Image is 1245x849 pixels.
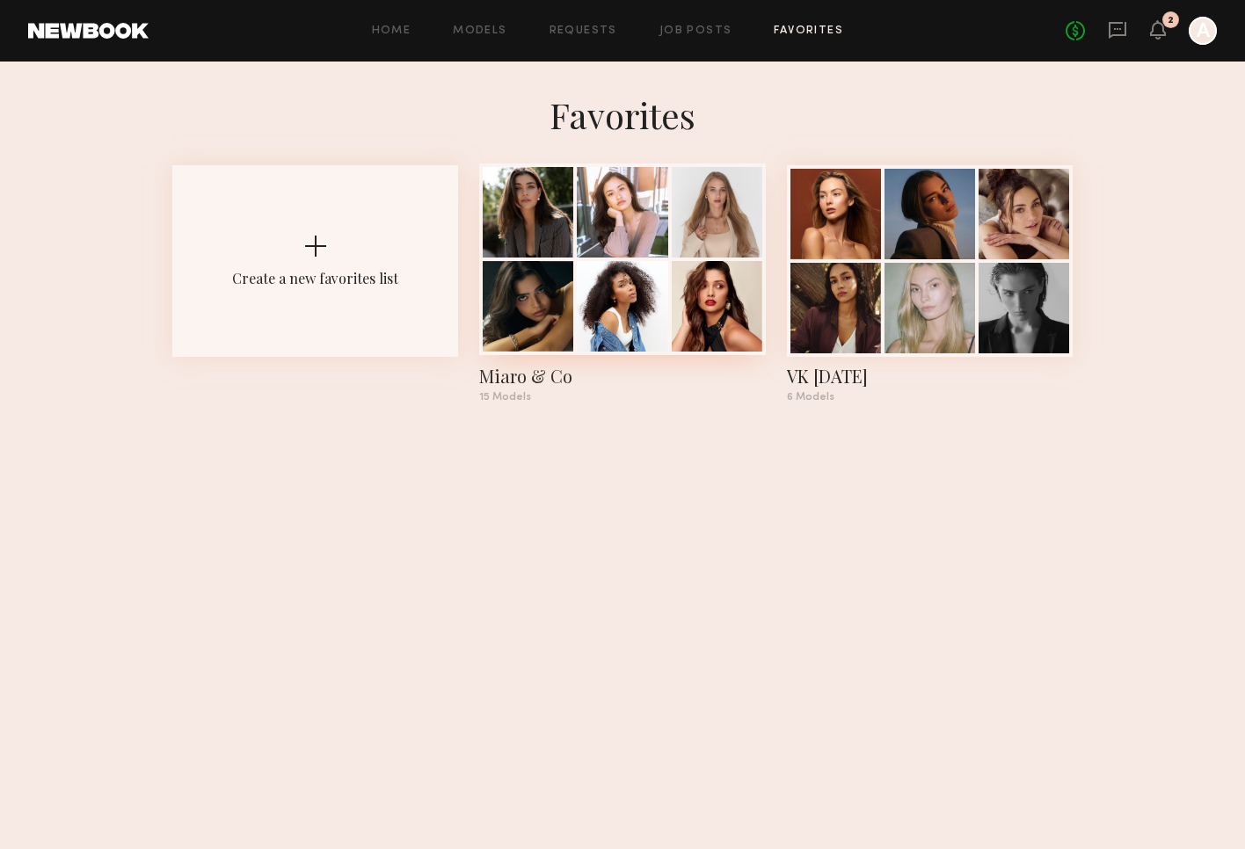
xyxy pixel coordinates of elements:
[550,25,617,37] a: Requests
[479,364,765,388] div: Miaro & Co
[787,165,1073,403] a: VK [DATE]6 Models
[787,364,1073,388] div: VK August 2025
[1168,16,1174,25] div: 2
[1189,17,1217,45] a: A
[659,25,732,37] a: Job Posts
[479,392,765,403] div: 15 Models
[372,25,411,37] a: Home
[453,25,506,37] a: Models
[172,165,458,417] button: Create a new favorites list
[787,392,1073,403] div: 6 Models
[232,269,398,287] div: Create a new favorites list
[479,165,765,403] a: Miaro & Co15 Models
[774,25,843,37] a: Favorites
